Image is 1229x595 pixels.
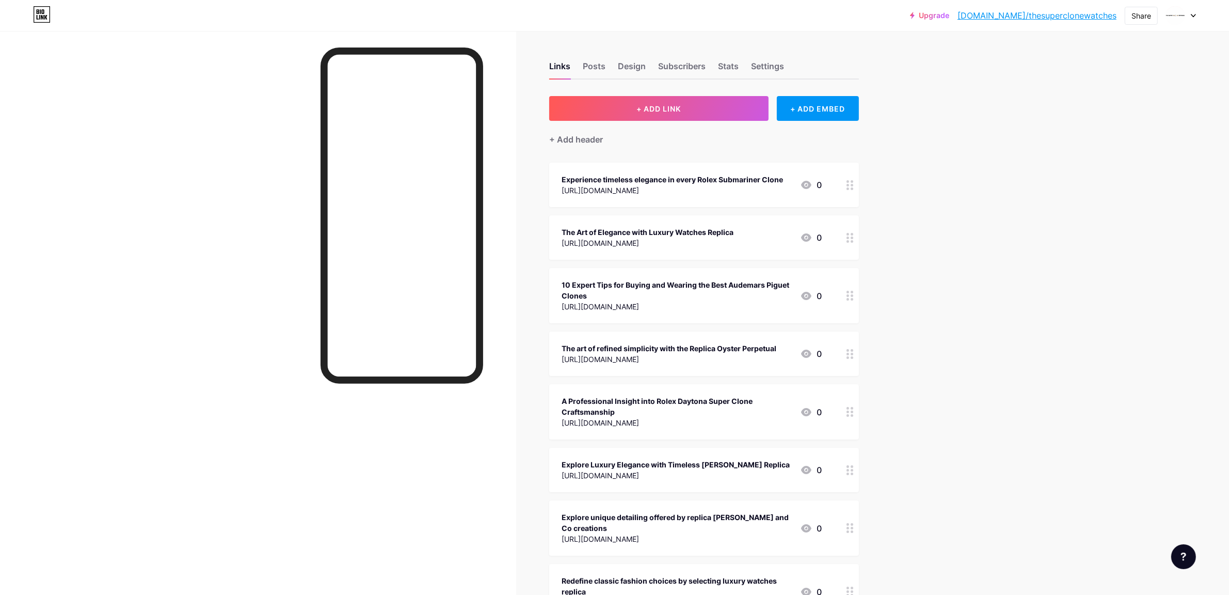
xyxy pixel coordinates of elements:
[562,227,733,238] div: The Art of Elegance with Luxury Watches Replica
[562,396,792,417] div: A Professional Insight into Rolex Daytona Super Clone Craftsmanship
[562,354,776,365] div: [URL][DOMAIN_NAME]
[800,406,822,418] div: 0
[800,231,822,244] div: 0
[562,534,792,544] div: [URL][DOMAIN_NAME]
[800,348,822,360] div: 0
[800,290,822,302] div: 0
[658,60,706,79] div: Subscribers
[1166,6,1185,25] img: thesuperclonewatches
[718,60,739,79] div: Stats
[618,60,646,79] div: Design
[562,238,733,248] div: [URL][DOMAIN_NAME]
[957,9,1116,22] a: [DOMAIN_NAME]/thesuperclonewatches
[562,343,776,354] div: The art of refined simplicity with the Replica Oyster Perpetual
[777,96,859,121] div: + ADD EMBED
[549,60,570,79] div: Links
[562,301,792,312] div: [URL][DOMAIN_NAME]
[562,279,792,301] div: 10 Expert Tips for Buying and Wearing the Best Audemars Piguet Clones
[583,60,605,79] div: Posts
[800,179,822,191] div: 0
[910,11,949,20] a: Upgrade
[549,96,769,121] button: + ADD LINK
[562,174,783,185] div: Experience timeless elegance in every Rolex Submariner Clone
[800,464,822,476] div: 0
[562,417,792,428] div: [URL][DOMAIN_NAME]
[800,522,822,535] div: 0
[562,470,790,481] div: [URL][DOMAIN_NAME]
[751,60,784,79] div: Settings
[549,133,603,146] div: + Add header
[562,459,790,470] div: Explore Luxury Elegance with Timeless [PERSON_NAME] Replica
[636,104,681,113] span: + ADD LINK
[562,512,792,534] div: Explore unique detailing offered by replica [PERSON_NAME] and Co creations
[562,185,783,196] div: [URL][DOMAIN_NAME]
[1131,10,1151,21] div: Share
